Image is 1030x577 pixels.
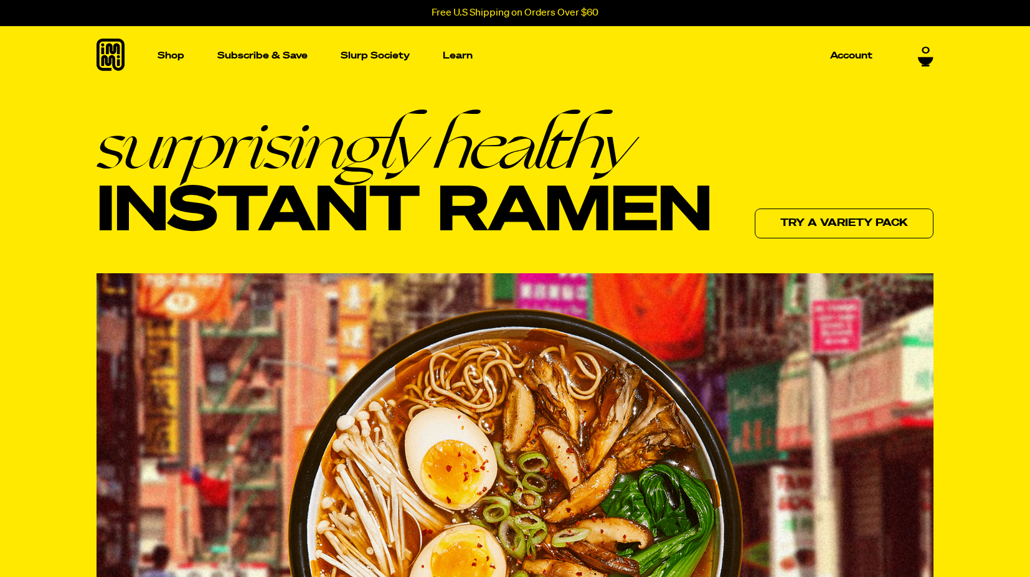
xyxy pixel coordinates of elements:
[755,209,933,238] a: Try a variety pack
[918,45,933,67] a: 0
[212,46,313,65] a: Subscribe & Save
[341,51,410,60] p: Slurp Society
[443,51,473,60] p: Learn
[97,110,712,247] h1: Instant Ramen
[158,51,184,60] p: Shop
[153,26,189,85] a: Shop
[217,51,308,60] p: Subscribe & Save
[97,110,712,179] em: surprisingly healthy
[825,46,877,65] a: Account
[438,26,478,85] a: Learn
[922,45,930,57] span: 0
[153,26,877,85] nav: Main navigation
[336,46,415,65] a: Slurp Society
[432,7,598,19] p: Free U.S Shipping on Orders Over $60
[830,51,872,60] p: Account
